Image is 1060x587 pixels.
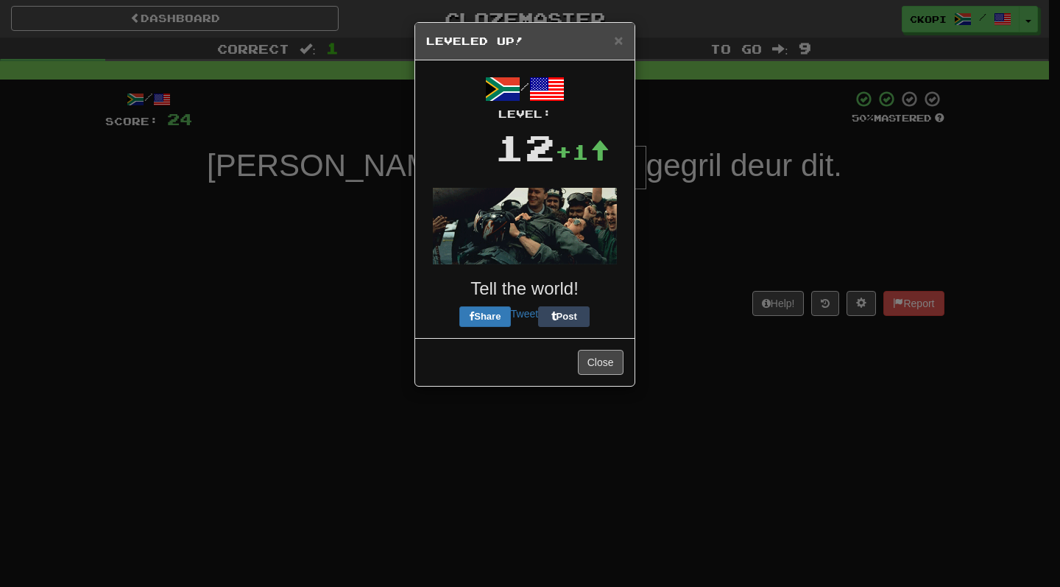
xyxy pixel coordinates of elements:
div: / [426,71,623,122]
a: Tweet [511,308,538,320]
button: Close [578,350,623,375]
button: Post [538,306,590,327]
button: Close [614,32,623,48]
h5: Leveled Up! [426,34,623,49]
button: Share [459,306,511,327]
div: Level: [426,107,623,122]
span: × [614,32,623,49]
h3: Tell the world! [426,279,623,298]
div: +1 [555,137,609,166]
div: 12 [495,122,555,173]
img: topgun-769e91374289d1a7cee4bdcce2229f64f1fa97f7cbbef9a35b896cb17c9c8419.gif [433,188,617,264]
